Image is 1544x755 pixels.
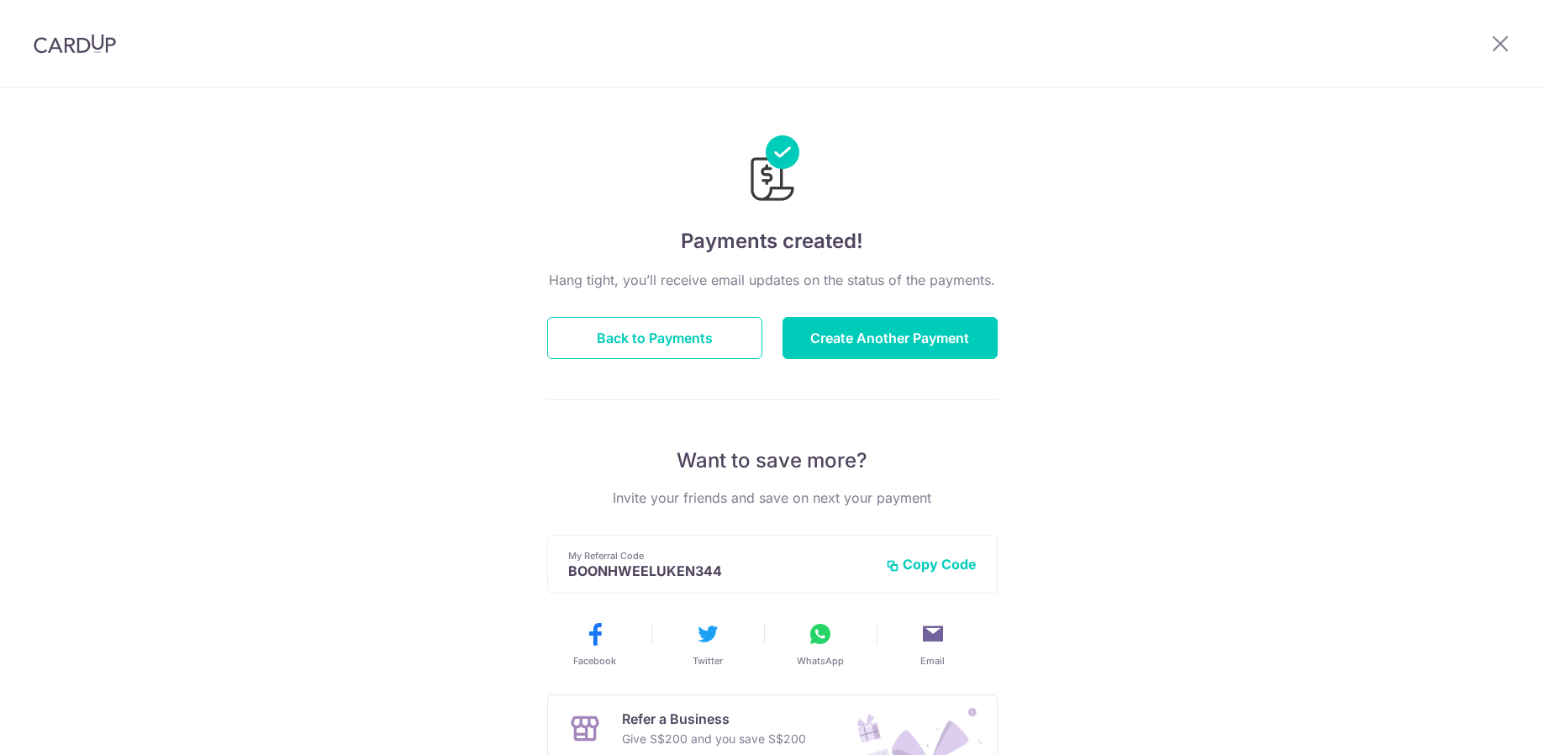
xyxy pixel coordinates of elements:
[771,620,870,668] button: WhatsApp
[547,488,998,508] p: Invite your friends and save on next your payment
[34,34,116,54] img: CardUp
[886,556,977,573] button: Copy Code
[622,729,806,749] p: Give S$200 and you save S$200
[622,709,806,729] p: Refer a Business
[547,270,998,290] p: Hang tight, you’ll receive email updates on the status of the payments.
[883,620,983,668] button: Email
[547,447,998,474] p: Want to save more?
[547,317,762,359] button: Back to Payments
[573,654,616,668] span: Facebook
[545,620,645,668] button: Facebook
[547,226,998,256] h4: Payments created!
[658,620,757,668] button: Twitter
[797,654,844,668] span: WhatsApp
[568,549,872,562] p: My Referral Code
[568,562,872,579] p: BOONHWEELUKEN344
[920,654,945,668] span: Email
[693,654,723,668] span: Twitter
[783,317,998,359] button: Create Another Payment
[746,135,799,206] img: Payments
